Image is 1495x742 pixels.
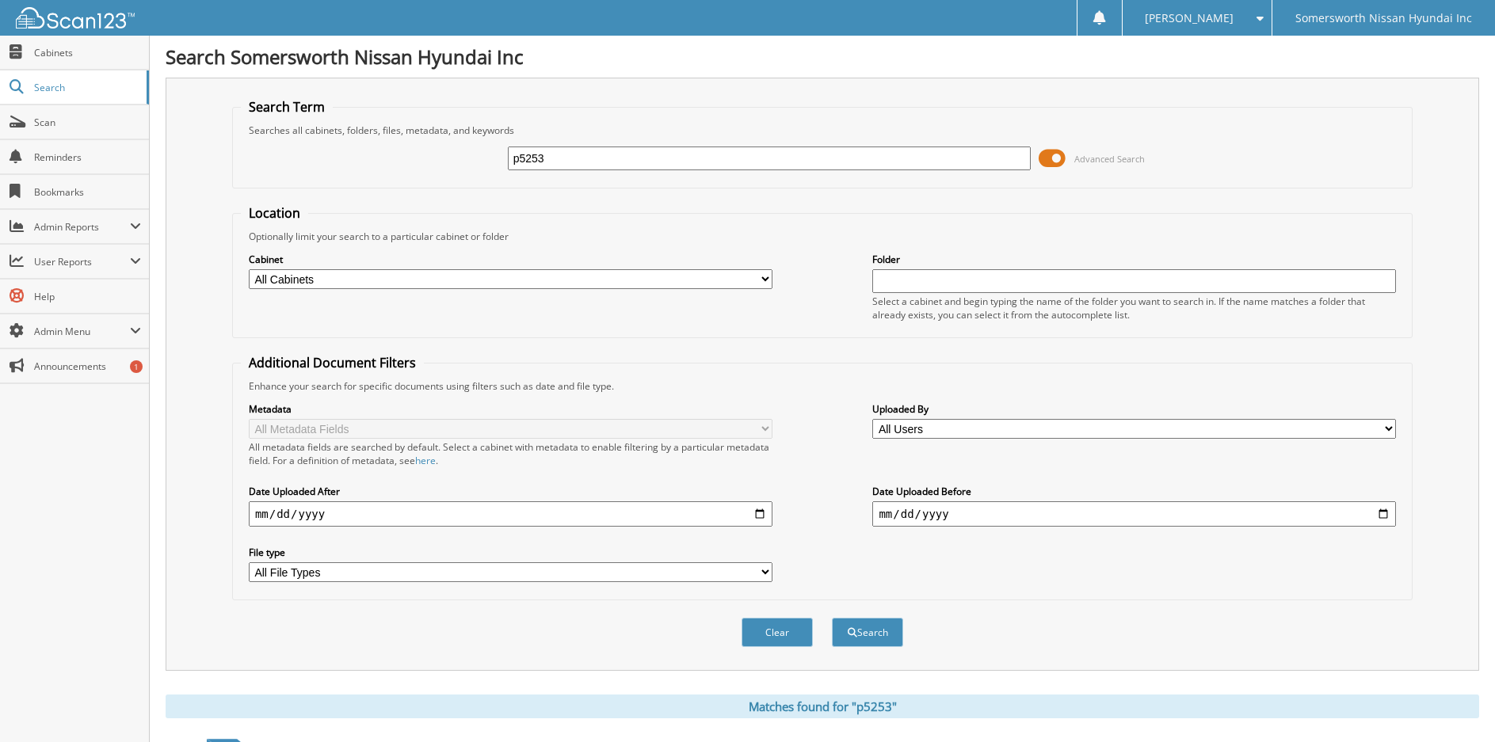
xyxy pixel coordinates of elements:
[34,290,141,303] span: Help
[872,295,1396,322] div: Select a cabinet and begin typing the name of the folder you want to search in. If the name match...
[34,325,130,338] span: Admin Menu
[415,454,436,467] a: here
[742,618,813,647] button: Clear
[1295,13,1472,23] span: Somersworth Nissan Hyundai Inc
[241,379,1404,393] div: Enhance your search for specific documents using filters such as date and file type.
[872,501,1396,527] input: end
[16,7,135,29] img: scan123-logo-white.svg
[166,44,1479,70] h1: Search Somersworth Nissan Hyundai Inc
[34,116,141,129] span: Scan
[34,360,141,373] span: Announcements
[249,485,772,498] label: Date Uploaded After
[241,124,1404,137] div: Searches all cabinets, folders, files, metadata, and keywords
[241,98,333,116] legend: Search Term
[1074,153,1145,165] span: Advanced Search
[249,440,772,467] div: All metadata fields are searched by default. Select a cabinet with metadata to enable filtering b...
[249,546,772,559] label: File type
[130,360,143,373] div: 1
[34,46,141,59] span: Cabinets
[241,230,1404,243] div: Optionally limit your search to a particular cabinet or folder
[34,81,139,94] span: Search
[832,618,903,647] button: Search
[241,354,424,371] legend: Additional Document Filters
[249,253,772,266] label: Cabinet
[872,402,1396,416] label: Uploaded By
[34,185,141,199] span: Bookmarks
[34,150,141,164] span: Reminders
[241,204,308,222] legend: Location
[249,402,772,416] label: Metadata
[166,694,1479,718] div: Matches found for "p5253"
[34,220,130,234] span: Admin Reports
[34,255,130,268] span: User Reports
[872,253,1396,266] label: Folder
[872,485,1396,498] label: Date Uploaded Before
[249,501,772,527] input: start
[1145,13,1234,23] span: [PERSON_NAME]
